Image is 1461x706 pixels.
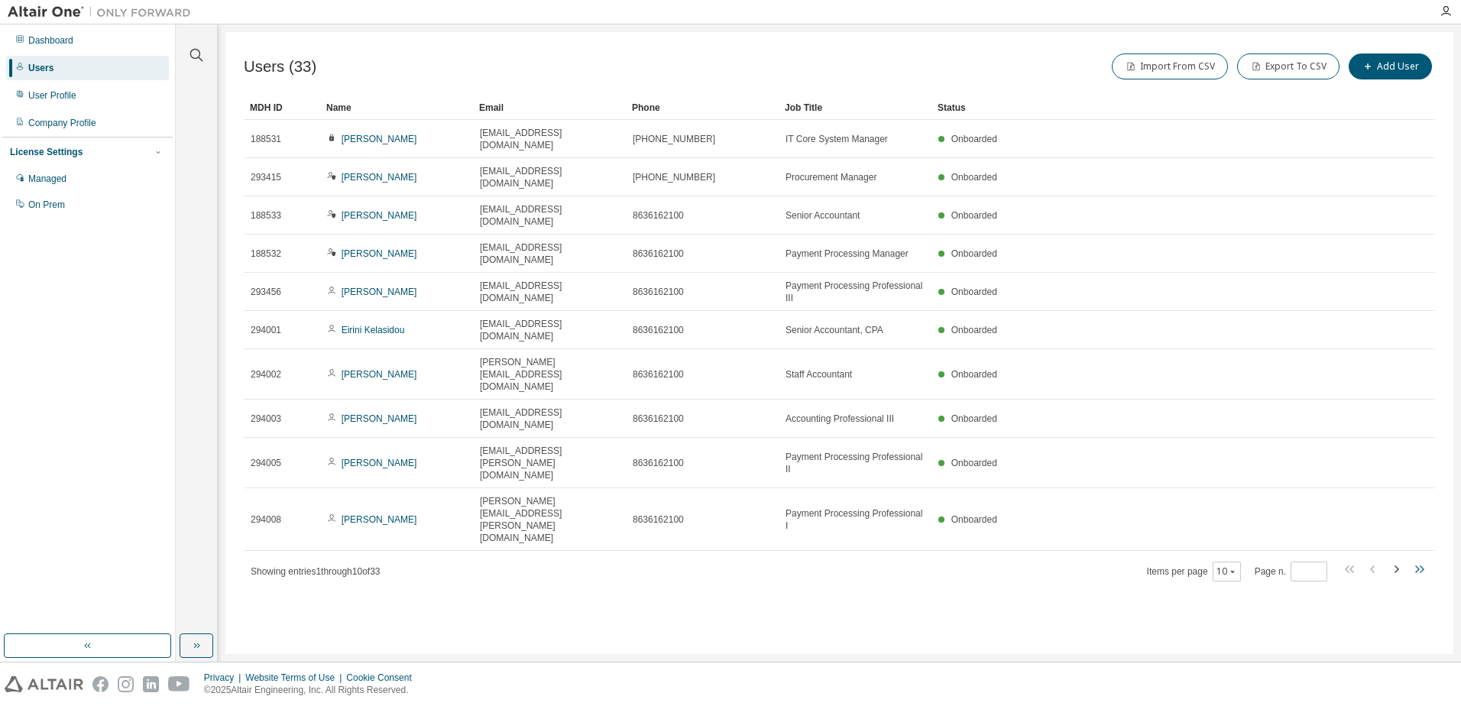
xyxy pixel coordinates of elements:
[1255,562,1327,581] span: Page n.
[326,96,467,120] div: Name
[951,325,997,335] span: Onboarded
[633,413,684,425] span: 8636162100
[92,676,109,692] img: facebook.svg
[951,369,997,380] span: Onboarded
[786,413,894,425] span: Accounting Professional III
[251,368,281,381] span: 294002
[480,203,619,228] span: [EMAIL_ADDRESS][DOMAIN_NAME]
[342,134,417,144] a: [PERSON_NAME]
[342,325,405,335] a: Eirini Kelasidou
[480,495,619,544] span: [PERSON_NAME][EMAIL_ADDRESS][PERSON_NAME][DOMAIN_NAME]
[633,133,715,145] span: [PHONE_NUMBER]
[245,672,346,684] div: Website Terms of Use
[28,117,96,129] div: Company Profile
[28,62,53,74] div: Users
[786,451,925,475] span: Payment Processing Professional II
[938,96,1356,120] div: Status
[786,209,860,222] span: Senior Accountant
[480,165,619,189] span: [EMAIL_ADDRESS][DOMAIN_NAME]
[118,676,134,692] img: instagram.svg
[251,413,281,425] span: 294003
[28,89,76,102] div: User Profile
[951,172,997,183] span: Onboarded
[786,507,925,532] span: Payment Processing Professional I
[244,58,316,76] span: Users (33)
[480,406,619,431] span: [EMAIL_ADDRESS][DOMAIN_NAME]
[251,324,281,336] span: 294001
[786,324,883,336] span: Senior Accountant, CPA
[633,368,684,381] span: 8636162100
[28,34,73,47] div: Dashboard
[251,171,281,183] span: 293415
[28,199,65,211] div: On Prem
[342,514,417,525] a: [PERSON_NAME]
[480,280,619,304] span: [EMAIL_ADDRESS][DOMAIN_NAME]
[633,513,684,526] span: 8636162100
[251,457,281,469] span: 294005
[951,287,997,297] span: Onboarded
[342,210,417,221] a: [PERSON_NAME]
[632,96,773,120] div: Phone
[480,445,619,481] span: [EMAIL_ADDRESS][PERSON_NAME][DOMAIN_NAME]
[342,248,417,259] a: [PERSON_NAME]
[251,566,381,577] span: Showing entries 1 through 10 of 33
[342,458,417,468] a: [PERSON_NAME]
[633,324,684,336] span: 8636162100
[5,676,83,692] img: altair_logo.svg
[28,173,66,185] div: Managed
[1112,53,1228,79] button: Import From CSV
[786,280,925,304] span: Payment Processing Professional III
[251,513,281,526] span: 294008
[251,209,281,222] span: 188533
[342,369,417,380] a: [PERSON_NAME]
[251,133,281,145] span: 188531
[951,248,997,259] span: Onboarded
[143,676,159,692] img: linkedin.svg
[951,413,997,424] span: Onboarded
[10,146,83,158] div: License Settings
[633,248,684,260] span: 8636162100
[786,248,909,260] span: Payment Processing Manager
[480,127,619,151] span: [EMAIL_ADDRESS][DOMAIN_NAME]
[168,676,190,692] img: youtube.svg
[346,672,420,684] div: Cookie Consent
[251,286,281,298] span: 293456
[250,96,314,120] div: MDH ID
[951,514,997,525] span: Onboarded
[1216,565,1237,578] button: 10
[951,458,997,468] span: Onboarded
[1147,562,1241,581] span: Items per page
[480,241,619,266] span: [EMAIL_ADDRESS][DOMAIN_NAME]
[633,286,684,298] span: 8636162100
[633,209,684,222] span: 8636162100
[951,134,997,144] span: Onboarded
[204,684,421,697] p: © 2025 Altair Engineering, Inc. All Rights Reserved.
[342,172,417,183] a: [PERSON_NAME]
[785,96,925,120] div: Job Title
[786,368,852,381] span: Staff Accountant
[633,457,684,469] span: 8636162100
[342,413,417,424] a: [PERSON_NAME]
[480,356,619,393] span: [PERSON_NAME][EMAIL_ADDRESS][DOMAIN_NAME]
[633,171,715,183] span: [PHONE_NUMBER]
[204,672,245,684] div: Privacy
[251,248,281,260] span: 188532
[480,318,619,342] span: [EMAIL_ADDRESS][DOMAIN_NAME]
[1237,53,1340,79] button: Export To CSV
[951,210,997,221] span: Onboarded
[8,5,199,20] img: Altair One
[1349,53,1432,79] button: Add User
[786,171,876,183] span: Procurement Manager
[786,133,888,145] span: IT Core System Manager
[342,287,417,297] a: [PERSON_NAME]
[479,96,620,120] div: Email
